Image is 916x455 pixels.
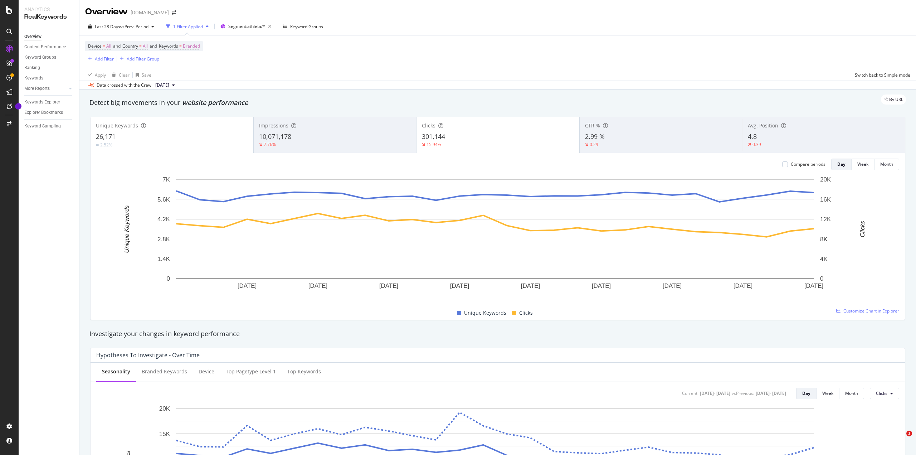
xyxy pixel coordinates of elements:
button: Segment:athleta/* [218,21,274,32]
text: 2.8K [157,236,170,243]
button: Switch back to Simple mode [852,69,910,81]
span: = [103,43,105,49]
text: [DATE] [663,282,682,289]
div: Clear [119,72,130,78]
a: Overview [24,33,74,40]
div: Month [845,390,858,396]
div: Add Filter [95,56,114,62]
div: Content Performance [24,43,66,51]
text: 0 [820,275,823,282]
div: Hypotheses to Investigate - Over Time [96,352,200,359]
div: Keyword Sampling [24,122,61,130]
div: Compare periods [791,161,825,167]
div: More Reports [24,85,50,92]
div: Investigate your changes in keyword performance [89,329,906,339]
span: Device [88,43,102,49]
div: Switch back to Simple mode [855,72,910,78]
text: 20K [159,405,170,412]
button: Apply [85,69,106,81]
text: 8K [820,236,828,243]
div: [DOMAIN_NAME] [131,9,169,16]
text: [DATE] [592,282,611,289]
text: [DATE] [238,282,257,289]
text: 15K [159,430,170,437]
iframe: Intercom live chat [892,431,909,448]
div: Week [822,390,833,396]
text: 7K [162,176,170,183]
div: Save [142,72,151,78]
div: Top pagetype Level 1 [226,368,276,375]
span: Last 28 Days [95,24,120,30]
a: Keywords [24,74,74,82]
a: Explorer Bookmarks [24,109,74,116]
div: Week [857,161,868,167]
div: [DATE] - [DATE] [700,390,730,396]
div: Ranking [24,64,40,72]
span: vs Prev. Period [120,24,148,30]
button: Keyword Groups [280,21,326,32]
text: 12K [820,216,831,223]
text: [DATE] [804,282,824,289]
span: By URL [889,97,903,102]
button: Week [852,159,874,170]
button: Save [133,69,151,81]
div: Seasonality [102,368,130,375]
span: Segment: athleta/* [228,23,265,29]
div: 2.52% [100,142,112,148]
div: Branded Keywords [142,368,187,375]
button: Last 28 DaysvsPrev. Period [85,21,157,32]
div: Top Keywords [287,368,321,375]
text: 0 [167,275,170,282]
span: All [143,41,148,51]
button: Clicks [870,388,899,399]
span: 26,171 [96,132,116,141]
div: Overview [85,6,128,18]
div: Add Filter Group [127,56,159,62]
span: Clicks [422,122,435,129]
div: Keywords Explorer [24,98,60,106]
div: 15.94% [427,141,441,147]
span: Unique Keywords [464,309,506,317]
div: Tooltip anchor [15,103,21,110]
text: [DATE] [450,282,469,289]
button: Month [839,388,864,399]
text: 1.4K [157,256,170,262]
span: Clicks [876,390,887,396]
div: 0.29 [590,141,598,147]
button: [DATE] [152,81,178,89]
text: 16K [820,196,831,203]
text: [DATE] [734,282,753,289]
div: Overview [24,33,42,40]
div: Keyword Groups [290,24,323,30]
div: Explorer Bookmarks [24,109,63,116]
div: Analytics [24,6,73,13]
a: Keyword Sampling [24,122,74,130]
span: 4.8 [748,132,757,141]
span: Country [122,43,138,49]
div: arrow-right-arrow-left [172,10,176,15]
div: Apply [95,72,106,78]
div: Month [880,161,893,167]
text: 20K [820,176,831,183]
span: All [106,41,111,51]
div: Device [199,368,214,375]
span: Branded [183,41,200,51]
div: 1 Filter Applied [173,24,203,30]
button: 1 Filter Applied [163,21,211,32]
text: 4K [820,256,828,262]
span: and [113,43,121,49]
span: Clicks [519,309,533,317]
span: Unique Keywords [96,122,138,129]
text: [DATE] [379,282,399,289]
div: Keyword Groups [24,54,56,61]
div: Day [802,390,810,396]
div: 7.76% [264,141,276,147]
a: Customize Chart in Explorer [836,308,899,314]
button: Week [817,388,839,399]
span: 10,071,178 [259,132,291,141]
button: Add Filter Group [117,54,159,63]
div: RealKeywords [24,13,73,21]
a: Keyword Groups [24,54,74,61]
text: 4.2K [157,216,170,223]
text: Clicks [859,221,866,237]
